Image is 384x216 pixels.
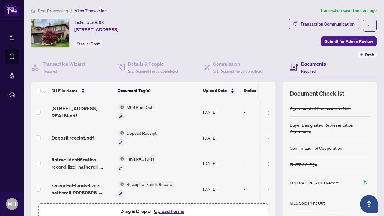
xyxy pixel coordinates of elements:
span: Document Checklist [290,89,344,98]
img: Logo [266,187,271,192]
span: Receipt of Funds Record [124,181,175,187]
span: MLS Print Out [124,104,155,110]
button: Transaction Communication [289,19,359,29]
div: Confirmation of Cooperation [290,145,342,151]
span: (8) File Name [52,87,78,94]
span: Deposit receipt.pdf [52,134,94,141]
th: (8) File Name [49,82,115,99]
span: Drag & Drop or [120,207,186,215]
img: Logo [266,136,271,141]
img: Status Icon [118,155,124,162]
span: Deal Processing [38,8,68,13]
span: Upload Date [203,87,227,94]
td: [DATE] [201,99,241,125]
th: Document Tag(s) [115,82,201,99]
span: Submit for Admin Review [325,37,373,46]
h4: Documents [301,60,326,67]
span: Required [43,69,57,73]
th: Upload Date [201,82,241,99]
div: - [244,186,290,192]
div: - [244,160,290,166]
span: 50683 [91,20,104,25]
img: IMG-W12183415_1.jpg [31,19,69,47]
img: Logo [266,110,271,115]
img: Status Icon [118,104,124,110]
span: 2/2 Required Fields Completed [128,69,178,73]
div: - [244,134,290,141]
th: Status [241,82,292,99]
button: Status IconDeposit Receipt [118,130,159,146]
button: Status IconFINTRAC ID(s) [118,155,156,172]
div: Status: [74,40,102,48]
span: [STREET_ADDRESS] REALM.pdf [52,105,113,119]
span: fintrac-identification-record-lizel-hatherell-20250828-110526.pdf [52,156,113,170]
span: View Transaction [75,8,107,13]
div: Agreement of Purchase and Sale [290,105,351,112]
div: MLS Sold Print Out [290,199,325,206]
div: Transaction Communication [301,19,355,29]
article: Transaction saved an hour ago [320,7,377,14]
img: logo [5,4,19,16]
img: Status Icon [118,130,124,136]
button: Logo [263,133,273,142]
button: Open asap [360,195,378,213]
span: home [31,9,35,13]
li: / [70,7,72,14]
span: receipt-of-funds-lizel-hatherell-20250828-111010.pdf [52,182,113,196]
h4: Details & People [128,60,178,67]
span: MH [8,200,16,208]
img: Status Icon [118,181,124,187]
span: Draft [365,51,374,58]
button: Status IconReceipt of Funds Record [118,181,175,197]
button: Logo [263,158,273,168]
button: Logo [263,107,273,117]
span: FINTRAC ID(s) [124,155,156,162]
td: [DATE] [201,151,241,176]
span: 1/1 Required Fields Completed [213,69,263,73]
span: ellipsis [368,23,372,27]
td: [DATE] [201,125,241,151]
span: Required [301,69,316,73]
span: Status [244,87,256,94]
div: FINTRAC PEP/HIO Record [290,179,339,186]
button: Submit for Admin Review [321,36,377,46]
button: Upload Forms [152,207,186,215]
button: Logo [263,184,273,194]
span: Deposit Receipt [124,130,159,136]
span: [STREET_ADDRESS] [74,26,118,33]
h4: Commission [213,60,263,67]
td: [DATE] [201,176,241,202]
h4: Transaction Wizard [43,60,85,67]
img: Logo [266,162,271,166]
div: - [244,109,290,115]
div: Ticket #: [74,19,104,26]
div: FINTRAC ID(s) [290,161,317,168]
div: Buyer Designated Representation Agreement [290,121,370,135]
span: Draft [91,41,100,46]
button: Status IconMLS Print Out [118,104,155,120]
